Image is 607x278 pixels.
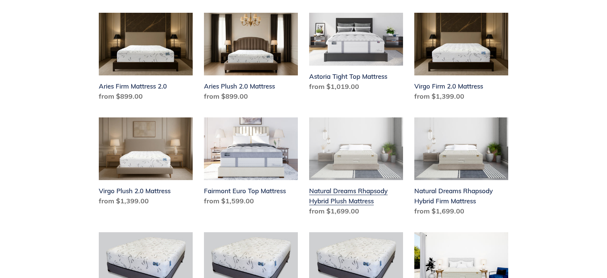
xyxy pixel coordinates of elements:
a: Virgo Firm 2.0 Mattress [414,13,508,104]
a: Fairmont Euro Top Mattress [204,117,298,209]
a: Aries Plush 2.0 Mattress [204,13,298,104]
a: Natural Dreams Rhapsody Hybrid Firm Mattress [414,117,508,219]
a: Natural Dreams Rhapsody Hybrid Plush Mattress [309,117,403,219]
a: Virgo Plush 2.0 Mattress [99,117,193,209]
a: Astoria Tight Top Mattress [309,13,403,95]
a: Aries Firm Mattress 2.0 [99,13,193,104]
